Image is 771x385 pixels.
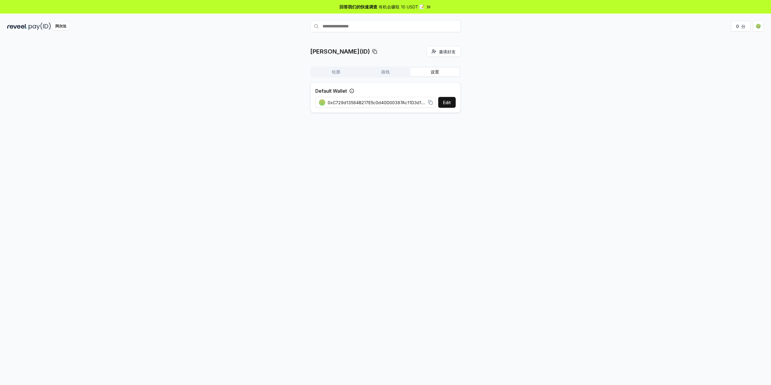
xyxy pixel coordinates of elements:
button: 邀请好友 [426,46,461,57]
font: 分 [741,24,745,29]
font: 路线 [381,69,390,74]
font: 设置 [431,69,439,74]
font: 回答我们的快速调查 [339,4,377,9]
img: 付款编号 [29,23,51,30]
label: Default Wallet [315,87,347,95]
font: 有机会赚取 10 USDT 📝 [379,4,424,9]
font: 0 [736,24,739,29]
font: 邀请好友 [439,49,456,54]
span: 0xC729d13584B217E5c0d40D00387Ac11D3d1E90Dc [328,99,426,106]
font: 轮廓 [332,69,340,74]
font: [PERSON_NAME](ID) [310,48,370,55]
button: 0分 [731,21,751,32]
img: 揭示黑暗 [7,23,27,30]
button: Edit [438,97,456,108]
font: 阿尔法 [55,24,66,28]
